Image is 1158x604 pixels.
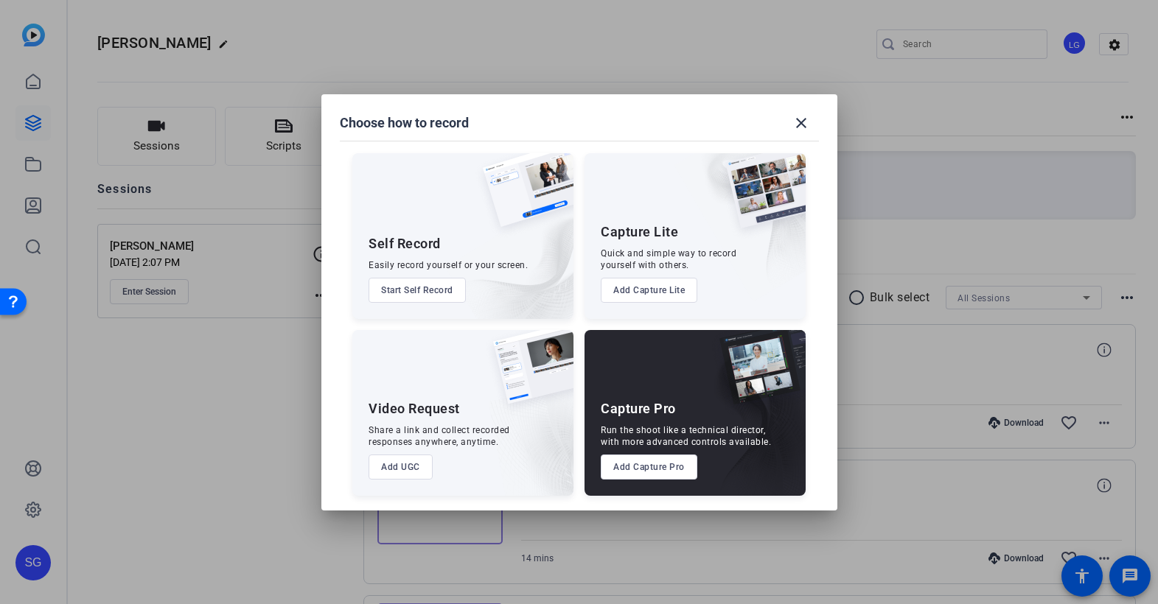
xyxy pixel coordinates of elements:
img: capture-pro.png [708,330,806,420]
div: Quick and simple way to record yourself with others. [601,247,736,271]
button: Add Capture Lite [601,278,697,303]
div: Self Record [369,235,441,253]
button: Add UGC [369,454,433,480]
img: capture-lite.png [714,153,806,243]
button: Add Capture Pro [601,454,697,480]
img: embarkstudio-capture-lite.png [674,153,806,301]
mat-icon: close [792,114,810,132]
div: Run the shoot like a technical director, with more advanced controls available. [601,424,771,448]
img: embarkstudio-ugc-content.png [488,376,573,496]
div: Easily record yourself or your screen. [369,259,528,271]
img: embarkstudio-self-record.png [445,185,573,319]
img: embarkstudio-capture-pro.png [697,348,806,496]
button: Start Self Record [369,278,466,303]
div: Video Request [369,400,460,418]
div: Share a link and collect recorded responses anywhere, anytime. [369,424,510,448]
img: self-record.png [472,153,573,242]
img: ugc-content.png [482,330,573,419]
div: Capture Lite [601,223,678,241]
h1: Choose how to record [340,114,469,132]
div: Capture Pro [601,400,676,418]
